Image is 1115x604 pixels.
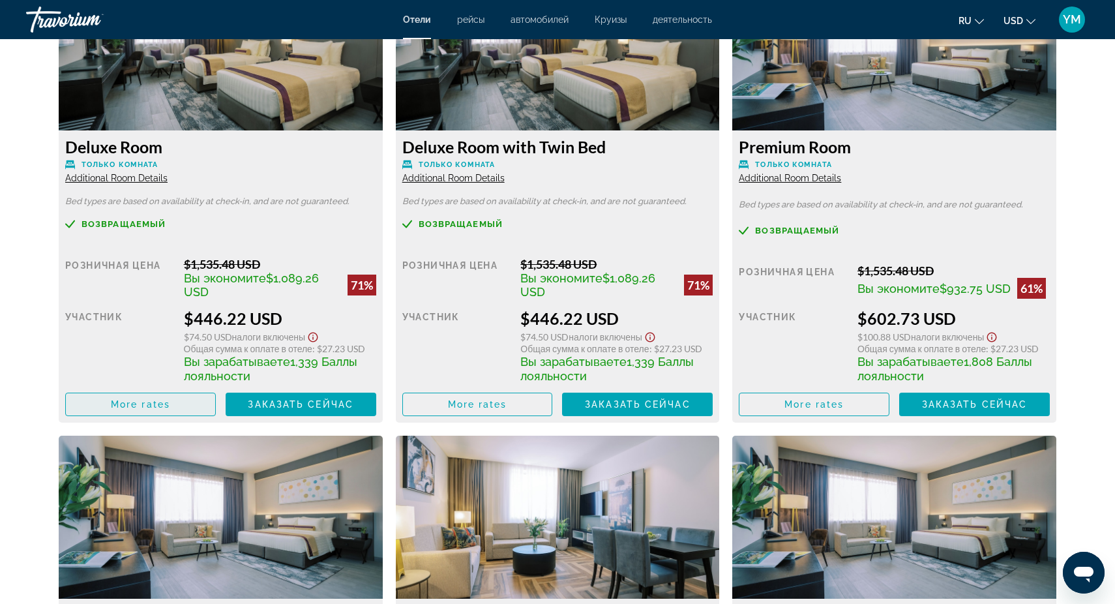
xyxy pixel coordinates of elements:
a: автомобилей [511,14,569,25]
span: $74.50 USD [520,331,569,342]
span: $100.88 USD [857,331,911,342]
span: Вы экономите [857,282,940,295]
span: $74.50 USD [184,331,232,342]
div: $1,535.48 USD [520,257,713,271]
div: 61% [1017,278,1046,299]
a: деятельность [653,14,712,25]
span: Заказать сейчас [922,399,1028,410]
div: Розничная цена [65,257,174,299]
span: Additional Room Details [65,173,168,183]
span: More rates [111,399,170,410]
button: Заказать сейчас [226,393,376,416]
div: 71% [348,275,376,295]
a: возвращаемый [402,219,713,229]
span: Общая сумма к оплате в отеле [857,343,986,354]
span: 1,339 Баллы лояльности [520,355,694,383]
h3: Premium Room [739,137,1050,157]
span: Вы экономите [184,271,266,285]
span: Только комната [755,160,831,169]
div: $446.22 USD [520,309,713,328]
span: Вы зарабатываете [857,355,964,369]
span: возвращаемый [82,220,166,228]
img: 32eea9a5-2178-4a12-a831-61b9915869aa.jpeg [59,436,383,599]
a: Круизы [595,14,627,25]
button: Change currency [1003,11,1035,30]
a: Travorium [26,3,156,37]
div: Розничная цена [739,264,848,299]
button: Show Taxes and Fees disclaimer [642,328,658,343]
p: Bed types are based on availability at check-in, and are not guaranteed. [402,197,713,206]
iframe: Кнопка запуска окна обмена сообщениями [1063,552,1105,594]
a: возвращаемый [739,226,1050,235]
div: : $27.23 USD [520,343,713,354]
button: More rates [402,393,553,416]
span: возвращаемый [419,220,503,228]
button: Change language [959,11,984,30]
p: Bed types are based on availability at check-in, and are not guaranteed. [65,197,376,206]
button: Заказать сейчас [899,393,1050,416]
div: $1,535.48 USD [184,257,376,271]
span: Additional Room Details [739,173,841,183]
button: More rates [65,393,216,416]
span: Additional Room Details [402,173,505,183]
span: 1,339 Баллы лояльности [184,355,357,383]
span: YM [1063,13,1081,26]
span: Вы экономите [520,271,602,285]
div: $1,535.48 USD [857,264,1050,278]
button: Заказать сейчас [562,393,713,416]
span: More rates [448,399,507,410]
span: $932.75 USD [940,282,1011,295]
button: Show Taxes and Fees disclaimer [984,328,1000,343]
span: 1,808 Баллы лояльности [857,355,1032,383]
span: $1,089.26 USD [520,271,655,299]
div: $446.22 USD [184,309,376,328]
div: участник [402,309,511,383]
img: c1e74bfb-38fe-4042-980b-d64c41d1cf5a.jpeg [396,436,720,599]
div: : $27.23 USD [857,343,1050,354]
span: Заказать сейчас [585,399,691,410]
span: Вы зарабатываете [520,355,627,369]
span: Налоги включены [569,331,642,342]
span: Вы зарабатываете [184,355,290,369]
span: Только комната [82,160,158,169]
p: Bed types are based on availability at check-in, and are not guaranteed. [739,200,1050,209]
a: возвращаемый [65,219,376,229]
button: More rates [739,393,889,416]
button: User Menu [1055,6,1089,33]
span: Налоги включены [232,331,306,342]
h3: Deluxe Room with Twin Bed [402,137,713,157]
div: : $27.23 USD [184,343,376,354]
div: 71% [684,275,713,295]
div: $602.73 USD [857,309,1050,328]
a: рейсы [457,14,484,25]
span: возвращаемый [755,226,839,235]
span: $1,089.26 USD [184,271,319,299]
h3: Deluxe Room [65,137,376,157]
span: USD [1003,16,1023,26]
span: ru [959,16,972,26]
img: 32eea9a5-2178-4a12-a831-61b9915869aa.jpeg [732,436,1056,599]
span: Общая сумма к оплате в отеле [184,343,312,354]
button: Show Taxes and Fees disclaimer [305,328,321,343]
div: Розничная цена [402,257,511,299]
span: Налоги включены [911,331,985,342]
span: Общая сумма к оплате в отеле [520,343,649,354]
span: Только комната [419,160,495,169]
div: участник [65,309,174,383]
div: участник [739,309,848,383]
span: More rates [784,399,844,410]
a: Отели [403,14,431,25]
span: Заказать сейчас [248,399,353,410]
